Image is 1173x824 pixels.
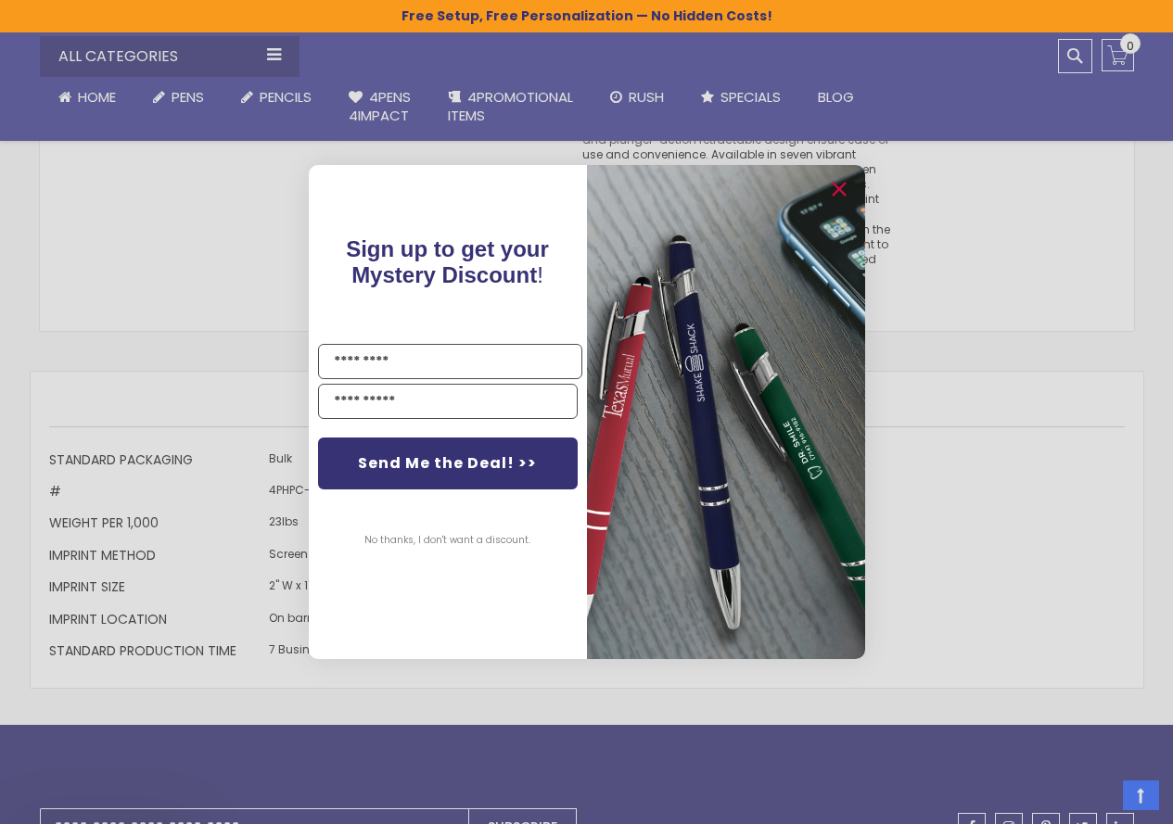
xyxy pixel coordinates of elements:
iframe: Google Customer Reviews [1020,774,1173,824]
button: No thanks, I don't want a discount. [355,517,540,564]
input: YOUR EMAIL [318,384,578,419]
span: Sign up to get your Mystery Discount [346,236,549,287]
button: Close dialog [824,174,854,204]
img: 081b18bf-2f98-4675-a917-09431eb06994.jpeg [587,165,865,659]
button: Send Me the Deal! >> [318,437,578,489]
span: ! [346,236,549,287]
